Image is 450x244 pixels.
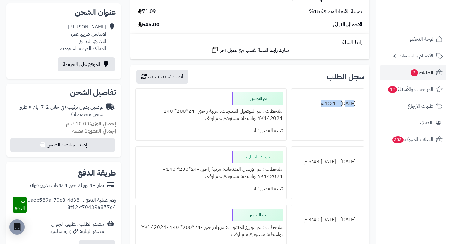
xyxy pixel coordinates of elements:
div: رقم عملية الدفع : 0aeb589a-70c8-4d38-8f12-f70439a877d4 [27,197,116,213]
div: [DATE] - 1:21 م [295,98,360,110]
div: تمارا - فاتورتك حتى 4 دفعات بدون فوائد [29,182,104,189]
div: [DATE] - [DATE] 3:40 م [295,214,360,226]
div: رابط السلة [133,39,367,46]
a: الطلبات3 [380,65,446,80]
span: المراجعات والأسئلة [387,85,433,94]
span: طلبات الإرجاع [408,102,433,110]
a: شارك رابط السلة نفسها مع عميل آخر [211,46,289,54]
span: 12 [388,86,397,93]
small: 10.00 كجم [66,120,116,128]
div: ملاحظات : تم تجهيز المنتجات: مرتبة راحتي -24*200* 140 -YK142024 بواسطة: مستودع عام ارفف [140,221,282,241]
span: الطلبات [410,68,433,77]
div: خرجت للتسليم [232,151,283,163]
span: السلات المتروكة [392,135,433,144]
a: السلات المتروكة333 [380,132,446,147]
span: شارك رابط السلة نفسها مع عميل آخر [220,47,289,54]
button: أضف تحديث جديد [136,70,188,84]
div: مصدر الزيارة: زيارة مباشرة [50,228,104,235]
div: تم التوصيل [232,92,283,105]
span: الإجمالي النهائي [333,21,362,28]
h3: سجل الطلب [327,73,364,80]
strong: إجمالي القطع: [87,127,116,135]
div: تنبيه العميل : لا [140,125,282,137]
div: Open Intercom Messenger [9,219,25,235]
span: 3 [411,69,418,76]
div: تم التجهيز [232,209,283,221]
span: الأقسام والمنتجات [399,51,433,60]
h2: عنوان الشحن [11,9,116,16]
h2: تفاصيل الشحن [11,89,116,96]
span: لوحة التحكم [410,35,433,44]
div: ملاحظات : تم الإرسال المنتجات: مرتبة راحتي -24*200* 140 -YK142024 بواسطة: مستودع عام ارفف [140,163,282,183]
span: ضريبة القيمة المضافة 15% [309,8,362,15]
div: مصدر الطلب :تطبيق الجوال [50,221,104,235]
small: 1 قطعة [72,127,116,135]
div: [DATE] - [DATE] 5:43 م [295,156,360,168]
span: 333 [392,136,404,143]
a: الموقع على الخريطة [58,57,115,71]
span: 71.09 [138,8,156,15]
span: 545.00 [138,21,159,28]
span: تم الدفع [15,197,25,212]
a: طلبات الإرجاع [380,98,446,114]
div: توصيل بدون تركيب (في خلال 2-7 ايام ) [11,104,103,118]
button: إصدار بوليصة الشحن [10,138,115,152]
strong: إجمالي الوزن: [89,120,116,128]
a: المراجعات والأسئلة12 [380,82,446,97]
a: العملاء [380,115,446,130]
div: [PERSON_NAME] الاندلس طريق عمر، البدايع، البدايع المملكة العربية السعودية [60,23,106,52]
h2: طريقة الدفع [78,169,116,177]
div: تنبيه العميل : لا [140,183,282,195]
div: ملاحظات : تم التوصيل المنتجات: مرتبة راحتي -24*200* 140 -YK142024 بواسطة: مستودع عام ارفف [140,105,282,125]
span: العملاء [420,118,432,127]
a: لوحة التحكم [380,32,446,47]
span: ( طرق شحن مخصصة ) [19,103,103,118]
